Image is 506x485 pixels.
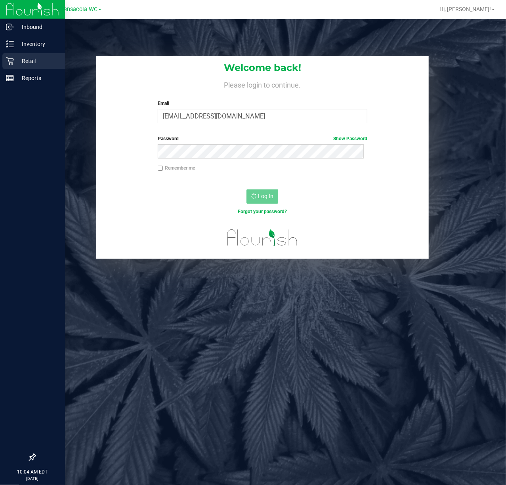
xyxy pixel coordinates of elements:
[158,164,195,172] label: Remember me
[258,193,273,199] span: Log In
[6,57,14,65] inline-svg: Retail
[96,63,429,73] h1: Welcome back!
[60,6,97,13] span: Pensacola WC
[158,136,179,141] span: Password
[6,23,14,31] inline-svg: Inbound
[6,40,14,48] inline-svg: Inventory
[6,74,14,82] inline-svg: Reports
[439,6,491,12] span: Hi, [PERSON_NAME]!
[14,56,61,66] p: Retail
[158,100,368,107] label: Email
[158,166,163,171] input: Remember me
[96,79,429,89] h4: Please login to continue.
[4,475,61,481] p: [DATE]
[14,22,61,32] p: Inbound
[4,468,61,475] p: 10:04 AM EDT
[238,209,287,214] a: Forgot your password?
[14,73,61,83] p: Reports
[221,223,304,252] img: flourish_logo.svg
[333,136,367,141] a: Show Password
[246,189,278,204] button: Log In
[14,39,61,49] p: Inventory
